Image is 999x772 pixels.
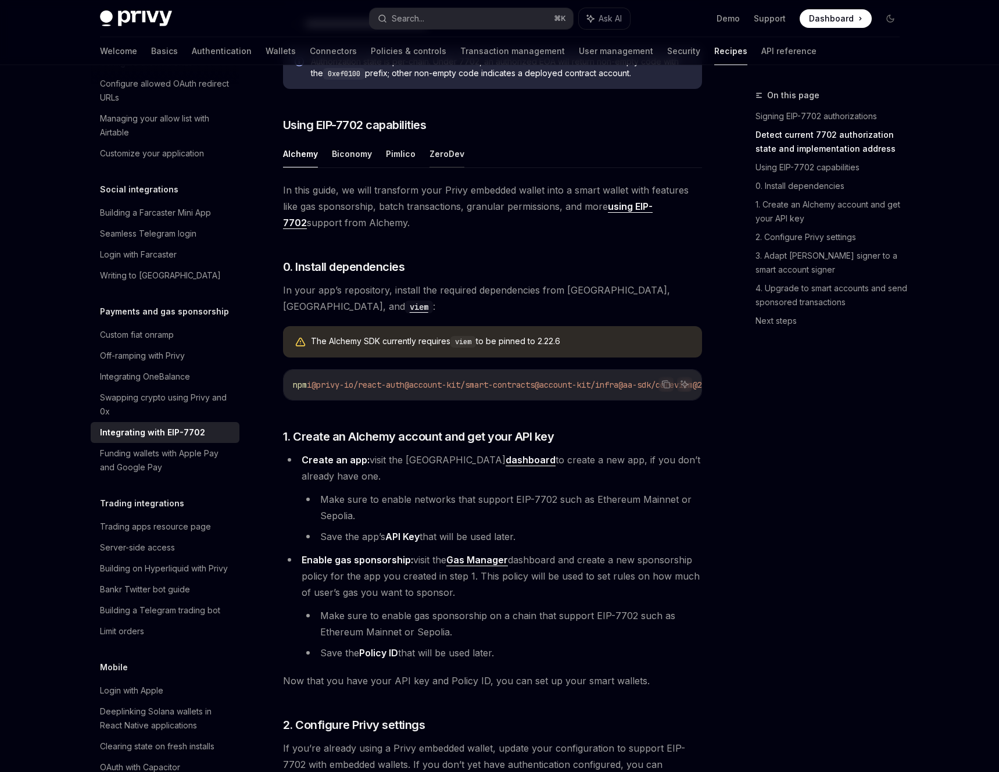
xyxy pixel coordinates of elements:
button: Biconomy [332,140,372,167]
span: viem@2.22.6 [674,380,725,390]
a: Authentication [192,37,252,65]
div: Funding wallets with Apple Pay and Google Pay [100,446,232,474]
a: Deeplinking Solana wallets in React Native applications [91,701,239,736]
div: Swapping crypto using Privy and 0x [100,391,232,419]
span: Ask AI [599,13,622,24]
strong: Create an app: [302,454,370,466]
a: Off-ramping with Privy [91,345,239,366]
span: Dashboard [809,13,854,24]
a: Trading apps resource page [91,516,239,537]
span: ⌘ K [554,14,566,23]
code: viem [405,301,433,313]
a: Wallets [266,37,296,65]
a: Seamless Telegram login [91,223,239,244]
div: Server-side access [100,541,175,555]
span: npm [293,380,307,390]
a: Support [754,13,786,24]
span: Now that you have your API key and Policy ID, you can set up your smart wallets. [283,673,702,689]
span: @account-kit/infra [535,380,618,390]
div: Deeplinking Solana wallets in React Native applications [100,705,232,732]
span: 0. Install dependencies [283,259,405,275]
span: 1. Create an Alchemy account and get your API key [283,428,554,445]
div: Configure allowed OAuth redirect URLs [100,77,232,105]
a: Recipes [714,37,747,65]
a: Signing EIP-7702 authorizations [755,107,909,126]
a: dashboard [506,454,556,466]
a: Gas Manager [446,554,508,566]
a: viem [405,301,433,312]
div: Seamless Telegram login [100,227,196,241]
li: Save the app’s that will be used later. [302,528,702,545]
a: Writing to [GEOGRAPHIC_DATA] [91,265,239,286]
a: Building on Hyperliquid with Privy [91,558,239,579]
button: Pimlico [386,140,416,167]
a: Swapping crypto using Privy and 0x [91,387,239,422]
div: Building a Farcaster Mini App [100,206,211,220]
div: Bankr Twitter bot guide [100,582,190,596]
span: i [307,380,311,390]
strong: Enable gas sponsorship: [302,554,413,566]
a: Transaction management [460,37,565,65]
div: Search... [392,12,424,26]
a: Building a Telegram trading bot [91,600,239,621]
button: ZeroDev [429,140,464,167]
button: Toggle dark mode [881,9,900,28]
h5: Mobile [100,660,128,674]
span: @aa-sdk/core [618,380,674,390]
a: Customize your application [91,143,239,164]
a: Funding wallets with Apple Pay and Google Pay [91,443,239,478]
span: visit the [GEOGRAPHIC_DATA] to create a new app, if you don’t already have one. [302,454,700,482]
div: Trading apps resource page [100,520,211,534]
a: Login with Apple [91,680,239,701]
div: Managing your allow list with Airtable [100,112,232,140]
a: 2. Configure Privy settings [755,228,909,246]
a: Next steps [755,312,909,330]
h5: Payments and gas sponsorship [100,305,229,319]
span: 2. Configure Privy settings [283,717,425,733]
a: Configure allowed OAuth redirect URLs [91,73,239,108]
div: Integrating OneBalance [100,370,190,384]
span: In this guide, we will transform your Privy embedded wallet into a smart wallet with features lik... [283,182,702,231]
div: Clearing state on fresh installs [100,739,214,753]
svg: Warning [295,337,306,348]
a: Managing your allow list with Airtable [91,108,239,143]
div: Integrating with EIP-7702 [100,426,205,439]
span: On this page [767,88,819,102]
a: Connectors [310,37,357,65]
a: Bankr Twitter bot guide [91,579,239,600]
a: API reference [761,37,817,65]
div: Building a Telegram trading bot [100,603,220,617]
button: Ask AI [579,8,630,29]
span: visit the dashboard and create a new sponsorship policy for the app you created in step 1. This p... [302,554,700,598]
a: 1. Create an Alchemy account and get your API key [755,195,909,228]
a: Demo [717,13,740,24]
a: Policies & controls [371,37,446,65]
a: Clearing state on fresh installs [91,736,239,757]
a: 0. Install dependencies [755,177,909,195]
code: 0xef0100 [323,68,365,80]
a: Using EIP-7702 capabilities [755,158,909,177]
a: Welcome [100,37,137,65]
span: In your app’s repository, install the required dependencies from [GEOGRAPHIC_DATA], [GEOGRAPHIC_D... [283,282,702,314]
div: Off-ramping with Privy [100,349,185,363]
span: @account-kit/smart-contracts [404,380,535,390]
div: Login with Farcaster [100,248,177,262]
a: Integrating OneBalance [91,366,239,387]
button: Copy the contents from the code block [658,377,674,392]
div: Building on Hyperliquid with Privy [100,562,228,576]
a: Basics [151,37,178,65]
a: Building a Farcaster Mini App [91,202,239,223]
span: Authorization state is per-chain. Under 7702, an authorized EOA will return non-empty code with t... [311,56,690,80]
button: Alchemy [283,140,318,167]
a: Limit orders [91,621,239,642]
div: The Alchemy SDK currently requires to be pinned to 2.22.6 [311,335,690,348]
img: dark logo [100,10,172,27]
li: Save the that will be used later. [302,645,702,661]
a: Security [667,37,700,65]
code: viem [450,336,476,348]
a: Detect current 7702 authorization state and implementation address [755,126,909,158]
h5: Social integrations [100,183,178,196]
a: Server-side access [91,537,239,558]
span: @privy-io/react-auth [311,380,404,390]
a: 3. Adapt [PERSON_NAME] signer to a smart account signer [755,246,909,279]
